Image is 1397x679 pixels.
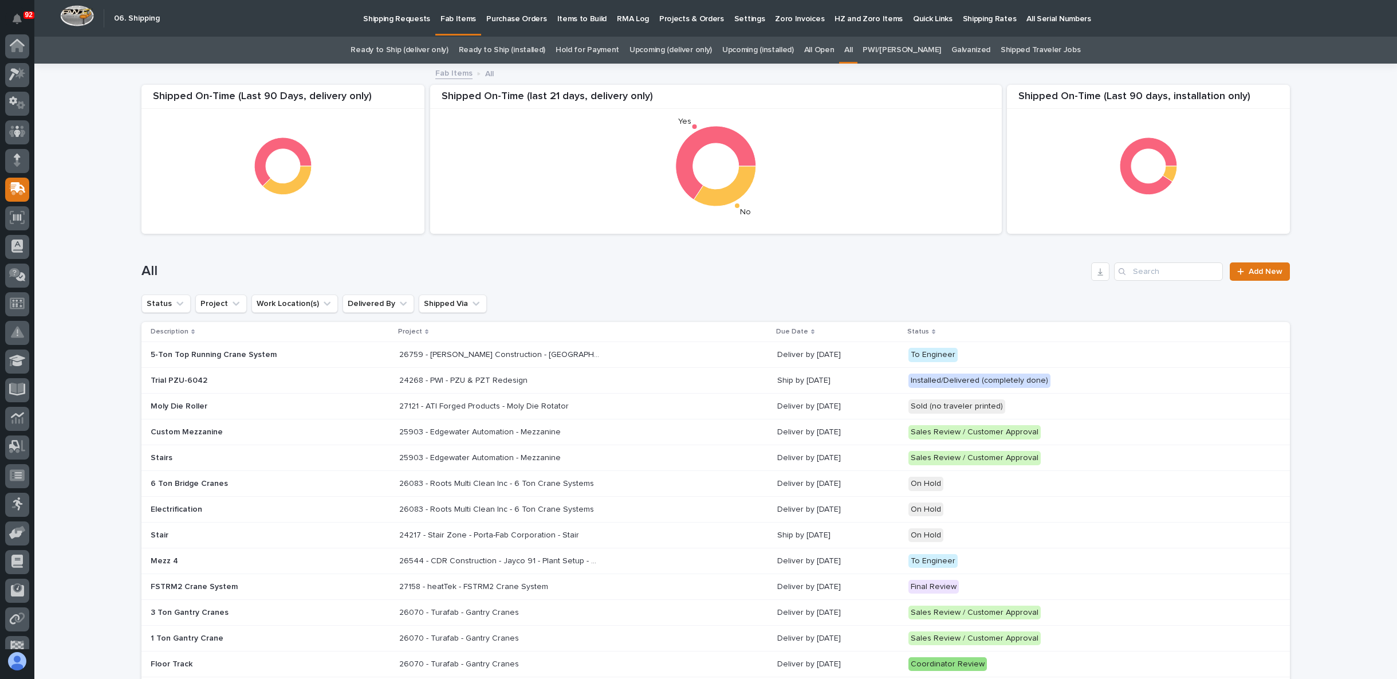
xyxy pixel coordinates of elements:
p: 24217 - Stair Zone - Porta-Fab Corporation - Stair [399,528,581,540]
p: Ship by [DATE] [777,376,899,386]
p: Electrification [151,505,351,515]
button: Project [195,295,247,313]
div: Sold (no traveler printed) [908,399,1005,414]
p: 26083 - Roots Multi Clean Inc - 6 Ton Crane Systems [399,503,596,515]
p: Trial PZU-6042 [151,376,351,386]
div: To Engineer [908,348,958,362]
tr: Floor Track26070 - Turafab - Gantry Cranes26070 - Turafab - Gantry Cranes Deliver by [DATE]Coordi... [141,651,1290,677]
p: Deliver by [DATE] [777,402,899,411]
div: Installed/Delivered (completely done) [908,374,1050,388]
button: Status [141,295,191,313]
div: Shipped On-Time (Last 90 days, installation only) [1007,91,1290,109]
p: 26083 - Roots Multi Clean Inc - 6 Ton Crane Systems [399,477,596,489]
div: On Hold [908,528,943,543]
div: Shipped On-Time (Last 90 Days, delivery only) [141,91,424,109]
text: Yes [678,117,691,125]
text: No [741,209,751,217]
p: Due Date [776,325,808,338]
p: Deliver by [DATE] [777,350,899,360]
a: Ready to Ship (installed) [459,37,545,64]
div: Sales Review / Customer Approval [908,425,1041,439]
a: All Open [804,37,835,64]
p: Stair [151,531,351,540]
tr: Electrification26083 - Roots Multi Clean Inc - 6 Ton Crane Systems26083 - Roots Multi Clean Inc -... [141,497,1290,523]
button: users-avatar [5,649,29,673]
a: Upcoming (installed) [722,37,794,64]
div: Sales Review / Customer Approval [908,606,1041,620]
p: 24268 - PWI - PZU & PZT Redesign [399,374,530,386]
p: 26544 - CDR Construction - Jayco 91 - Plant Setup - R7 [399,554,602,566]
img: Workspace Logo [60,5,94,26]
div: Notifications92 [14,14,29,32]
p: Deliver by [DATE] [777,556,899,566]
button: Notifications [5,7,29,31]
tr: Stair24217 - Stair Zone - Porta-Fab Corporation - Stair24217 - Stair Zone - Porta-Fab Corporation... [141,523,1290,548]
div: Shipped On-Time (last 21 days, delivery only) [430,91,1002,109]
h2: 06. Shipping [114,14,160,23]
tr: 1 Ton Gantry Crane26070 - Turafab - Gantry Cranes26070 - Turafab - Gantry Cranes Deliver by [DATE... [141,626,1290,651]
p: 1 Ton Gantry Crane [151,634,351,643]
p: 25903 - Edgewater Automation - Mezzanine [399,451,563,463]
p: Project [398,325,422,338]
p: Mezz 4 [151,556,351,566]
p: Ship by [DATE] [777,531,899,540]
span: Add New [1249,268,1282,276]
a: All [844,37,852,64]
p: 6 Ton Bridge Cranes [151,479,351,489]
tr: Stairs25903 - Edgewater Automation - Mezzanine25903 - Edgewater Automation - Mezzanine Deliver by... [141,445,1290,471]
tr: Trial PZU-604224268 - PWI - PZU & PZT Redesign24268 - PWI - PZU & PZT Redesign Ship by [DATE]Inst... [141,368,1290,394]
a: Ready to Ship (deliver only) [351,37,448,64]
tr: FSTRM2 Crane System27158 - heatTek - FSTRM2 Crane System27158 - heatTek - FSTRM2 Crane System Del... [141,574,1290,600]
p: 26070 - Turafab - Gantry Cranes [399,631,521,643]
a: Shipped Traveler Jobs [1001,37,1081,64]
p: Deliver by [DATE] [777,608,899,618]
p: 26759 - Robinson Construction - Warsaw Public Works Street Department 5T Bridge Crane [399,348,602,360]
p: Floor Track [151,660,351,669]
a: Upcoming (deliver only) [629,37,712,64]
h1: All [141,263,1087,280]
p: All [485,66,494,79]
p: 25903 - Edgewater Automation - Mezzanine [399,425,563,437]
p: Deliver by [DATE] [777,505,899,515]
p: Stairs [151,453,351,463]
p: 5-Ton Top Running Crane System [151,350,351,360]
a: Add New [1230,262,1290,281]
p: Moly Die Roller [151,402,351,411]
tr: 5-Ton Top Running Crane System26759 - [PERSON_NAME] Construction - [GEOGRAPHIC_DATA] Department 5... [141,342,1290,368]
p: Deliver by [DATE] [777,479,899,489]
input: Search [1114,262,1223,281]
a: Hold for Payment [556,37,619,64]
tr: Custom Mezzanine25903 - Edgewater Automation - Mezzanine25903 - Edgewater Automation - Mezzanine ... [141,419,1290,445]
a: PWI/[PERSON_NAME] [863,37,941,64]
div: Sales Review / Customer Approval [908,631,1041,646]
p: Custom Mezzanine [151,427,351,437]
p: Deliver by [DATE] [777,660,899,669]
button: Delivered By [343,295,414,313]
tr: Mezz 426544 - CDR Construction - Jayco 91 - Plant Setup - R726544 - CDR Construction - Jayco 91 -... [141,548,1290,574]
div: On Hold [908,477,943,491]
p: Description [151,325,188,338]
button: Work Location(s) [251,295,338,313]
div: Sales Review / Customer Approval [908,451,1041,465]
a: Galvanized [951,37,990,64]
p: Deliver by [DATE] [777,427,899,437]
div: On Hold [908,503,943,517]
p: 26070 - Turafab - Gantry Cranes [399,657,521,669]
div: Coordinator Review [908,657,987,672]
button: Shipped Via [419,295,487,313]
p: 27121 - ATI Forged Products - Moly Die Rotator [399,399,571,411]
div: To Engineer [908,554,958,568]
p: Deliver by [DATE] [777,582,899,592]
p: 92 [25,11,33,19]
p: 3 Ton Gantry Cranes [151,608,351,618]
div: Final Review [908,580,959,594]
p: Status [907,325,929,338]
p: Deliver by [DATE] [777,634,899,643]
tr: Moly Die Roller27121 - ATI Forged Products - Moly Die Rotator27121 - ATI Forged Products - Moly D... [141,394,1290,419]
p: 26070 - Turafab - Gantry Cranes [399,606,521,618]
p: 27158 - heatTek - FSTRM2 Crane System [399,580,550,592]
p: Deliver by [DATE] [777,453,899,463]
p: FSTRM2 Crane System [151,582,351,592]
tr: 6 Ton Bridge Cranes26083 - Roots Multi Clean Inc - 6 Ton Crane Systems26083 - Roots Multi Clean I... [141,471,1290,497]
